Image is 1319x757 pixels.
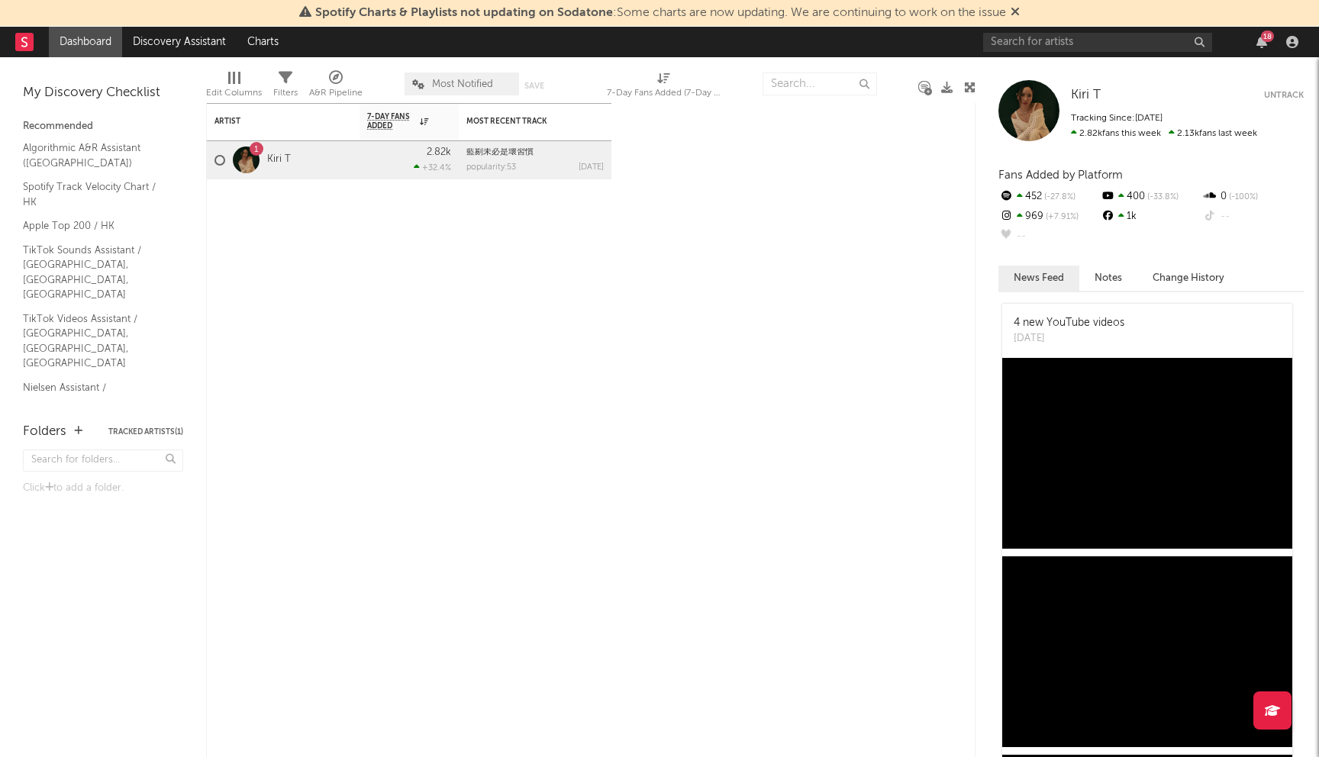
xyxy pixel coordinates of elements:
[466,148,604,156] div: 藍剔未必是壞習慣
[237,27,289,57] a: Charts
[579,163,604,172] div: [DATE]
[23,423,66,441] div: Folders
[1071,88,1101,103] a: Kiri T
[524,82,544,90] button: Save
[427,147,451,157] div: 2.82k
[998,187,1100,207] div: 452
[23,118,183,136] div: Recommended
[1202,207,1304,227] div: --
[23,311,168,372] a: TikTok Videos Assistant / [GEOGRAPHIC_DATA], [GEOGRAPHIC_DATA], [GEOGRAPHIC_DATA]
[998,266,1079,291] button: News Feed
[1042,193,1076,201] span: -27.8 %
[607,65,721,109] div: 7-Day Fans Added (7-Day Fans Added)
[1011,7,1020,19] span: Dismiss
[23,140,168,171] a: Algorithmic A&R Assistant ([GEOGRAPHIC_DATA])
[367,112,416,130] span: 7-Day Fans Added
[309,65,363,109] div: A&R Pipeline
[1256,36,1267,48] button: 18
[273,65,298,109] div: Filters
[1100,207,1201,227] div: 1k
[1261,31,1274,42] div: 18
[466,117,581,126] div: Most Recent Track
[432,79,493,89] span: Most Notified
[466,163,516,172] div: popularity: 53
[315,7,613,19] span: Spotify Charts & Playlists not updating on Sodatone
[23,242,168,303] a: TikTok Sounds Assistant / [GEOGRAPHIC_DATA], [GEOGRAPHIC_DATA], [GEOGRAPHIC_DATA]
[998,207,1100,227] div: 969
[267,153,291,166] a: Kiri T
[214,117,329,126] div: Artist
[1014,331,1124,346] div: [DATE]
[23,179,168,210] a: Spotify Track Velocity Chart / HK
[1071,129,1257,138] span: 2.13k fans last week
[49,27,122,57] a: Dashboard
[122,27,237,57] a: Discovery Assistant
[1079,266,1137,291] button: Notes
[1071,129,1161,138] span: 2.82k fans this week
[1227,193,1258,201] span: -100 %
[23,217,168,234] a: Apple Top 200 / HK
[23,379,340,411] a: Nielsen Assistant / [GEOGRAPHIC_DATA]/[GEOGRAPHIC_DATA]/[GEOGRAPHIC_DATA]
[1137,266,1240,291] button: Change History
[1043,213,1079,221] span: +7.91 %
[1100,187,1201,207] div: 400
[1264,88,1304,103] button: Untrack
[206,84,262,102] div: Edit Columns
[763,72,877,95] input: Search...
[998,169,1123,181] span: Fans Added by Platform
[1145,193,1179,201] span: -33.8 %
[414,163,451,172] div: +32.4 %
[23,479,183,498] div: Click to add a folder.
[23,449,183,472] input: Search for folders...
[1071,89,1101,101] span: Kiri T
[108,428,183,436] button: Tracked Artists(1)
[1014,315,1124,331] div: 4 new YouTube videos
[315,7,1006,19] span: : Some charts are now updating. We are continuing to work on the issue
[273,84,298,102] div: Filters
[1202,187,1304,207] div: 0
[607,84,721,102] div: 7-Day Fans Added (7-Day Fans Added)
[983,33,1212,52] input: Search for artists
[309,84,363,102] div: A&R Pipeline
[466,148,534,156] a: 藍剔未必是壞習慣
[1071,114,1163,123] span: Tracking Since: [DATE]
[206,65,262,109] div: Edit Columns
[998,227,1100,246] div: --
[23,84,183,102] div: My Discovery Checklist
